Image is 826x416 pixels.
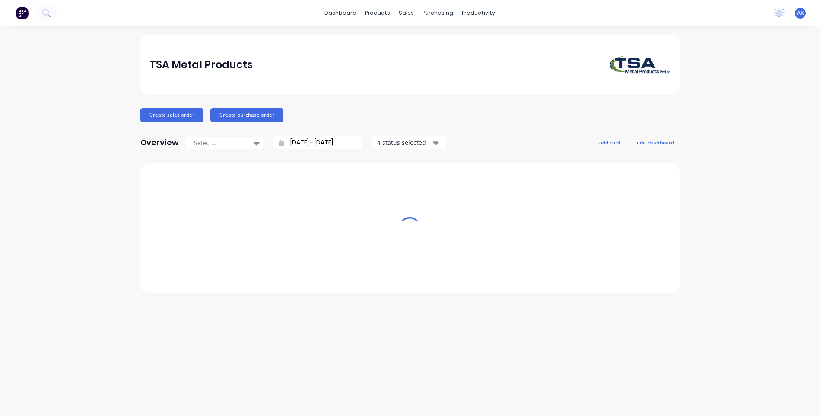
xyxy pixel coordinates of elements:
[610,56,670,74] img: TSA Metal Products
[797,9,804,17] span: AK
[594,137,626,148] button: add card
[457,6,499,19] div: productivity
[140,134,179,151] div: Overview
[149,56,253,74] div: TSA Metal Products
[210,108,283,122] button: Create purchase order
[394,6,418,19] div: sales
[377,138,432,147] div: 4 status selected
[361,6,394,19] div: products
[140,108,203,122] button: Create sales order
[320,6,361,19] a: dashboard
[372,136,446,149] button: 4 status selected
[418,6,457,19] div: purchasing
[631,137,680,148] button: edit dashboard
[16,6,29,19] img: Factory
